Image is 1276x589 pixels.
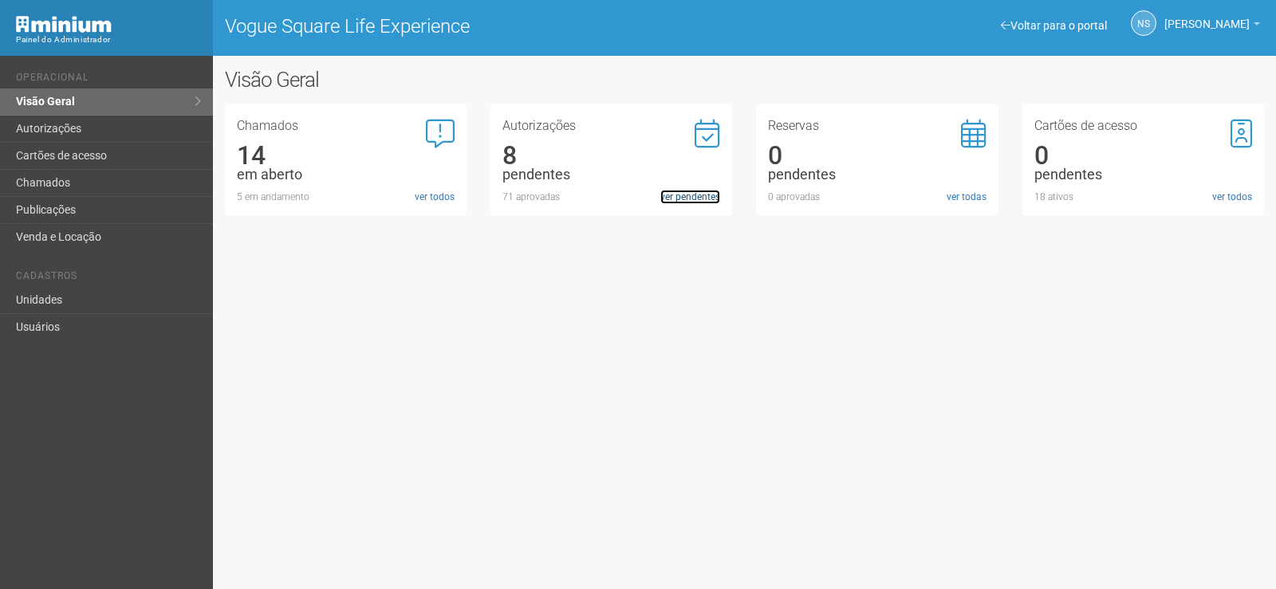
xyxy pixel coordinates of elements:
[1131,10,1156,36] a: NS
[502,148,720,163] div: 8
[1164,20,1260,33] a: [PERSON_NAME]
[225,16,733,37] h1: Vogue Square Life Experience
[237,190,455,204] div: 5 em andamento
[502,167,720,182] div: pendentes
[1034,120,1252,132] h3: Cartões de acesso
[415,190,455,204] a: ver todos
[237,167,455,182] div: em aberto
[16,16,112,33] img: Minium
[225,68,644,92] h2: Visão Geral
[660,190,720,204] a: ver pendentes
[1212,190,1252,204] a: ver todos
[1034,190,1252,204] div: 18 ativos
[502,190,720,204] div: 71 aprovadas
[768,167,986,182] div: pendentes
[768,148,986,163] div: 0
[1034,148,1252,163] div: 0
[768,120,986,132] h3: Reservas
[237,148,455,163] div: 14
[16,72,201,88] li: Operacional
[947,190,987,204] a: ver todas
[768,190,986,204] div: 0 aprovadas
[237,120,455,132] h3: Chamados
[1001,19,1107,32] a: Voltar para o portal
[16,33,201,47] div: Painel do Administrador
[502,120,720,132] h3: Autorizações
[1034,167,1252,182] div: pendentes
[1164,2,1250,30] span: Nicolle Silva
[16,270,201,287] li: Cadastros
